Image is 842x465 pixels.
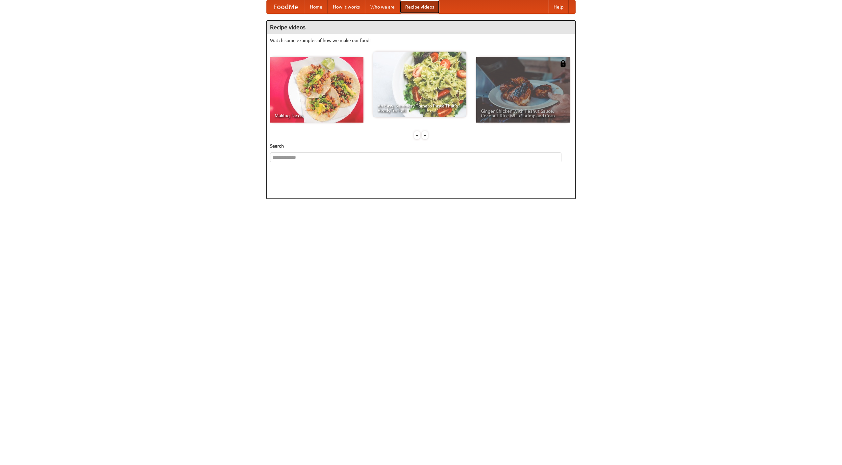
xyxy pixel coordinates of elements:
a: Help [548,0,569,13]
a: An Easy, Summery Tomato Pasta That's Ready for Fall [373,52,466,117]
div: « [414,131,420,139]
a: FoodMe [267,0,305,13]
span: An Easy, Summery Tomato Pasta That's Ready for Fall [378,104,462,113]
a: Making Tacos [270,57,363,123]
a: Recipe videos [400,0,439,13]
a: Home [305,0,328,13]
p: Watch some examples of how we make our food! [270,37,572,44]
img: 483408.png [560,60,566,67]
span: Making Tacos [275,113,359,118]
h4: Recipe videos [267,21,575,34]
a: How it works [328,0,365,13]
a: Who we are [365,0,400,13]
div: » [422,131,428,139]
h5: Search [270,143,572,149]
